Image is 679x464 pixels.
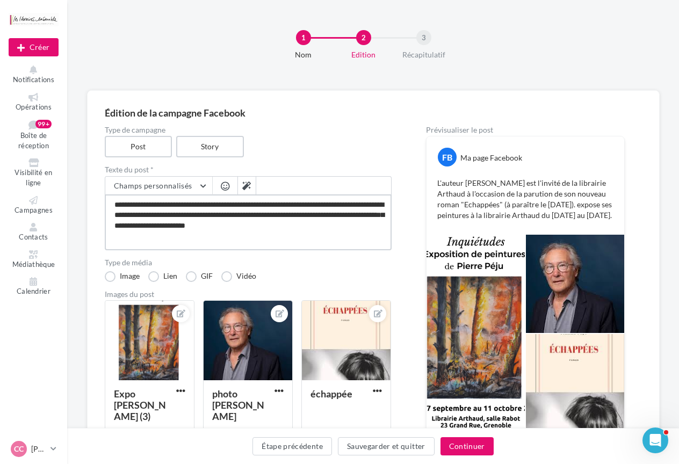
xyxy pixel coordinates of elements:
[9,91,59,114] a: Opérations
[296,30,311,45] div: 1
[12,260,55,269] span: Médiathèque
[212,388,264,422] div: photo [PERSON_NAME]
[9,248,59,271] a: Médiathèque
[440,437,494,455] button: Continuer
[176,136,244,157] label: Story
[356,30,371,45] div: 2
[105,108,642,118] div: Édition de la campagne Facebook
[17,287,50,295] span: Calendrier
[186,271,213,282] label: GIF
[105,166,392,173] label: Texte du post *
[9,38,59,56] button: Créer
[9,38,59,56] div: Nouvelle campagne
[329,49,398,60] div: Edition
[642,427,668,453] iframe: Intercom live chat
[460,153,522,163] div: Ma page Facebook
[9,221,59,244] a: Contacts
[16,103,52,111] span: Opérations
[338,437,435,455] button: Sauvegarder et quitter
[9,118,59,152] a: Boîte de réception99+
[18,132,49,150] span: Boîte de réception
[105,271,140,282] label: Image
[9,275,59,298] a: Calendrier
[221,271,256,282] label: Vidéo
[9,63,59,86] button: Notifications
[105,126,392,134] label: Type de campagne
[426,126,625,134] div: Prévisualiser le post
[148,271,177,282] label: Lien
[310,388,352,400] div: échappée
[15,206,53,214] span: Campagnes
[35,120,52,128] div: 99+
[437,178,613,221] p: L'auteur [PERSON_NAME] est l'invité de la librairie Arthaud à l'occasion de la parution de son no...
[438,148,457,166] div: FB
[9,156,59,189] a: Visibilité en ligne
[105,291,392,298] div: Images du post
[105,136,172,157] label: Post
[15,169,52,187] span: Visibilité en ligne
[31,444,46,454] p: [PERSON_NAME]
[269,49,338,60] div: Nom
[105,259,392,266] label: Type de média
[9,439,59,459] a: CC [PERSON_NAME]
[252,437,332,455] button: Étape précédente
[19,233,48,241] span: Contacts
[389,49,458,60] div: Récapitulatif
[416,30,431,45] div: 3
[13,75,54,84] span: Notifications
[114,181,192,190] span: Champs personnalisés
[14,444,24,454] span: CC
[105,177,212,195] button: Champs personnalisés
[114,388,166,422] div: Expo [PERSON_NAME] (3)
[9,194,59,217] a: Campagnes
